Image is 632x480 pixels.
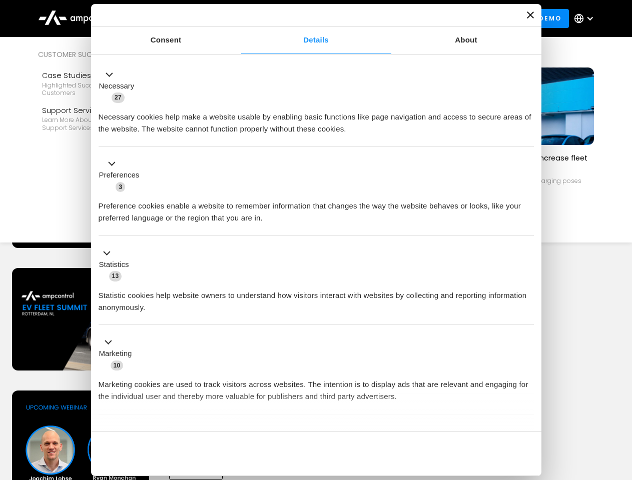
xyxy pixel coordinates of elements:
[42,81,158,97] div: Highlighted success stories From Our Customers
[91,26,241,54] a: Consent
[42,70,158,81] div: Case Studies
[165,427,175,437] span: 2
[99,348,132,359] label: Marketing
[99,158,146,193] button: Preferences (3)
[99,371,534,402] div: Marketing cookies are used to track visitors across websites. The intention is to display ads tha...
[99,192,534,224] div: Preference cookies enable a website to remember information that changes the way the website beha...
[111,360,124,370] span: 10
[38,49,162,60] div: Customer success
[99,80,135,92] label: Necessary
[390,439,533,468] button: Okay
[527,11,534,18] button: Close banner
[99,259,129,270] label: Statistics
[112,92,125,102] span: 27
[99,247,135,282] button: Statistics (13)
[109,271,122,281] span: 13
[99,425,181,438] button: Unclassified (2)
[99,68,141,103] button: Necessary (27)
[99,336,138,371] button: Marketing (10)
[99,169,140,181] label: Preferences
[42,105,158,116] div: Support Services
[38,101,162,136] a: Support ServicesLearn more about Ampcontrol’s support services
[99,103,534,135] div: Necessary cookies help make a website usable by enabling basic functions like page navigation and...
[116,182,125,192] span: 3
[99,282,534,313] div: Statistic cookies help website owners to understand how visitors interact with websites by collec...
[241,26,391,54] a: Details
[42,116,158,131] div: Learn more about Ampcontrol’s support services
[391,26,541,54] a: About
[38,66,162,101] a: Case StudiesHighlighted success stories From Our Customers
